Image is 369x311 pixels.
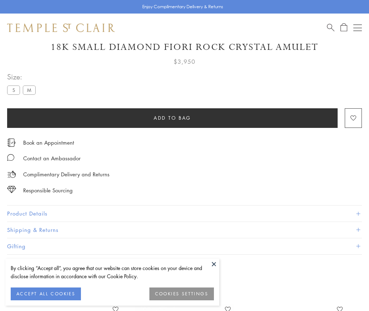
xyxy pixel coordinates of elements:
p: Complimentary Delivery and Returns [23,170,109,179]
img: MessageIcon-01_2.svg [7,154,14,161]
div: Contact an Ambassador [23,154,81,163]
label: S [7,85,20,94]
div: By clicking “Accept all”, you agree that our website can store cookies on your device and disclos... [11,264,214,280]
p: Enjoy Complimentary Delivery & Returns [142,3,223,10]
button: Shipping & Returns [7,222,362,238]
a: Book an Appointment [23,139,74,146]
label: M [23,85,36,94]
a: Search [327,23,334,32]
button: Add to bag [7,108,338,128]
button: COOKIES SETTINGS [149,287,214,300]
img: Temple St. Clair [7,24,115,32]
span: Size: [7,71,39,83]
button: ACCEPT ALL COOKIES [11,287,81,300]
h1: 18K Small Diamond Fiori Rock Crystal Amulet [7,41,362,53]
a: Open Shopping Bag [340,23,347,32]
img: icon_sourcing.svg [7,186,16,193]
button: Open navigation [353,24,362,32]
img: icon_appointment.svg [7,139,16,147]
div: Responsible Sourcing [23,186,73,195]
button: Gifting [7,238,362,254]
span: $3,950 [174,57,195,66]
span: Add to bag [154,114,191,122]
button: Product Details [7,206,362,222]
img: icon_delivery.svg [7,170,16,179]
